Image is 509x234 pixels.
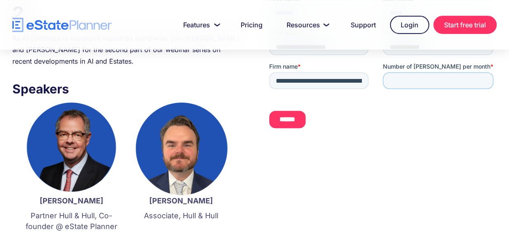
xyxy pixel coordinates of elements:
div: As AI continues to transform industries worldwide, join [PERSON_NAME] and [PERSON_NAME] for the s... [12,32,240,67]
a: Start free trial [433,16,497,34]
strong: [PERSON_NAME] [40,196,103,205]
a: Resources [277,17,337,33]
a: Pricing [231,17,272,33]
a: Features [173,17,227,33]
a: Support [341,17,386,33]
a: Login [390,16,429,34]
strong: [PERSON_NAME] [149,196,213,205]
p: Associate, Hull & Hull [134,210,227,221]
h3: Speakers [12,79,240,98]
a: home [12,18,112,32]
p: Partner Hull & Hull, Co-founder @ eState Planner [25,210,118,232]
